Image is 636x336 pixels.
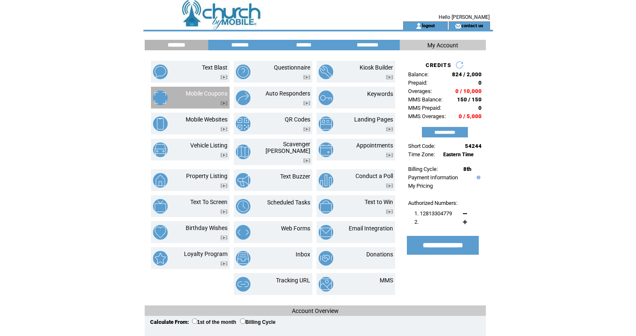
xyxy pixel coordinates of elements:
[192,318,197,324] input: 1st of the month
[220,184,227,188] img: video.png
[367,90,393,97] a: Keywords
[408,143,435,149] span: Short Code:
[303,158,310,163] img: video.png
[478,105,482,111] span: 0
[380,277,393,284] a: MMS
[240,318,245,324] input: Billing Cycle
[281,225,310,232] a: Web Forms
[236,90,250,105] img: auto-responders.png
[236,116,250,131] img: qr-codes.png
[236,277,250,292] img: tracking-url.png
[465,143,482,149] span: 54244
[192,319,236,325] label: 1st of the month
[186,225,227,231] a: Birthday Wishes
[319,225,333,240] img: email-integration.png
[220,101,227,106] img: video.png
[439,14,490,20] span: Hello [PERSON_NAME]
[427,42,458,49] span: My Account
[408,166,438,172] span: Billing Cycle:
[236,225,250,240] img: web-forms.png
[354,116,393,123] a: Landing Pages
[408,105,441,111] span: MMS Prepaid:
[414,210,452,217] span: 1. 12813304779
[267,199,310,206] a: Scheduled Tasks
[408,71,429,78] span: Balance:
[366,251,393,258] a: Donations
[455,88,482,94] span: 0 / 10,000
[408,88,432,94] span: Overages:
[280,173,310,180] a: Text Buzzer
[360,64,393,71] a: Kiosk Builder
[408,113,446,119] span: MMS Overages:
[274,64,310,71] a: Questionnaire
[184,251,227,257] a: Loyalty Program
[319,277,333,292] img: mms.png
[319,142,333,157] img: appointments.png
[455,23,461,29] img: contact_us_icon.gif
[414,219,419,225] span: 2.
[303,127,310,132] img: video.png
[153,142,168,157] img: vehicle-listing.png
[478,80,482,86] span: 0
[220,127,227,132] img: video.png
[408,183,433,189] a: My Pricing
[475,176,480,179] img: help.gif
[186,173,227,179] a: Property Listing
[153,225,168,240] img: birthday-wishes.png
[319,251,333,266] img: donations.png
[266,141,310,154] a: Scavenger [PERSON_NAME]
[153,65,168,79] img: text-blast.png
[236,251,250,266] img: inbox.png
[202,64,227,71] a: Text Blast
[240,319,276,325] label: Billing Cycle
[153,116,168,131] img: mobile-websites.png
[457,96,482,103] span: 150 / 150
[150,319,189,325] span: Calculate From:
[416,23,422,29] img: account_icon.gif
[296,251,310,258] a: Inbox
[236,145,250,159] img: scavenger-hunt.png
[220,235,227,240] img: video.png
[236,65,250,79] img: questionnaire.png
[408,200,457,206] span: Authorized Numbers:
[319,116,333,131] img: landing-pages.png
[459,113,482,119] span: 0 / 5,000
[236,173,250,188] img: text-buzzer.png
[356,142,393,149] a: Appointments
[319,173,333,188] img: conduct-a-poll.png
[303,75,310,80] img: video.png
[266,90,310,97] a: Auto Responders
[386,127,393,132] img: video.png
[408,96,442,103] span: MMS Balance:
[386,184,393,188] img: video.png
[408,80,427,86] span: Prepaid:
[276,277,310,284] a: Tracking URL
[220,153,227,158] img: video.png
[285,116,310,123] a: QR Codes
[386,153,393,158] img: video.png
[303,101,310,106] img: video.png
[220,75,227,80] img: video.png
[355,173,393,179] a: Conduct a Poll
[153,251,168,266] img: loyalty-program.png
[461,23,483,28] a: contact us
[153,90,168,105] img: mobile-coupons.png
[190,142,227,149] a: Vehicle Listing
[386,75,393,80] img: video.png
[319,199,333,214] img: text-to-win.png
[443,152,474,158] span: Eastern Time
[186,116,227,123] a: Mobile Websites
[365,199,393,205] a: Text to Win
[452,71,482,78] span: 824 / 2,000
[408,174,458,181] a: Payment Information
[220,209,227,214] img: video.png
[236,199,250,214] img: scheduled-tasks.png
[349,225,393,232] a: Email Integration
[292,308,339,314] span: Account Overview
[426,62,451,68] span: CREDITS
[153,199,168,214] img: text-to-screen.png
[319,90,333,105] img: keywords.png
[422,23,435,28] a: logout
[463,166,471,172] span: 8th
[186,90,227,97] a: Mobile Coupons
